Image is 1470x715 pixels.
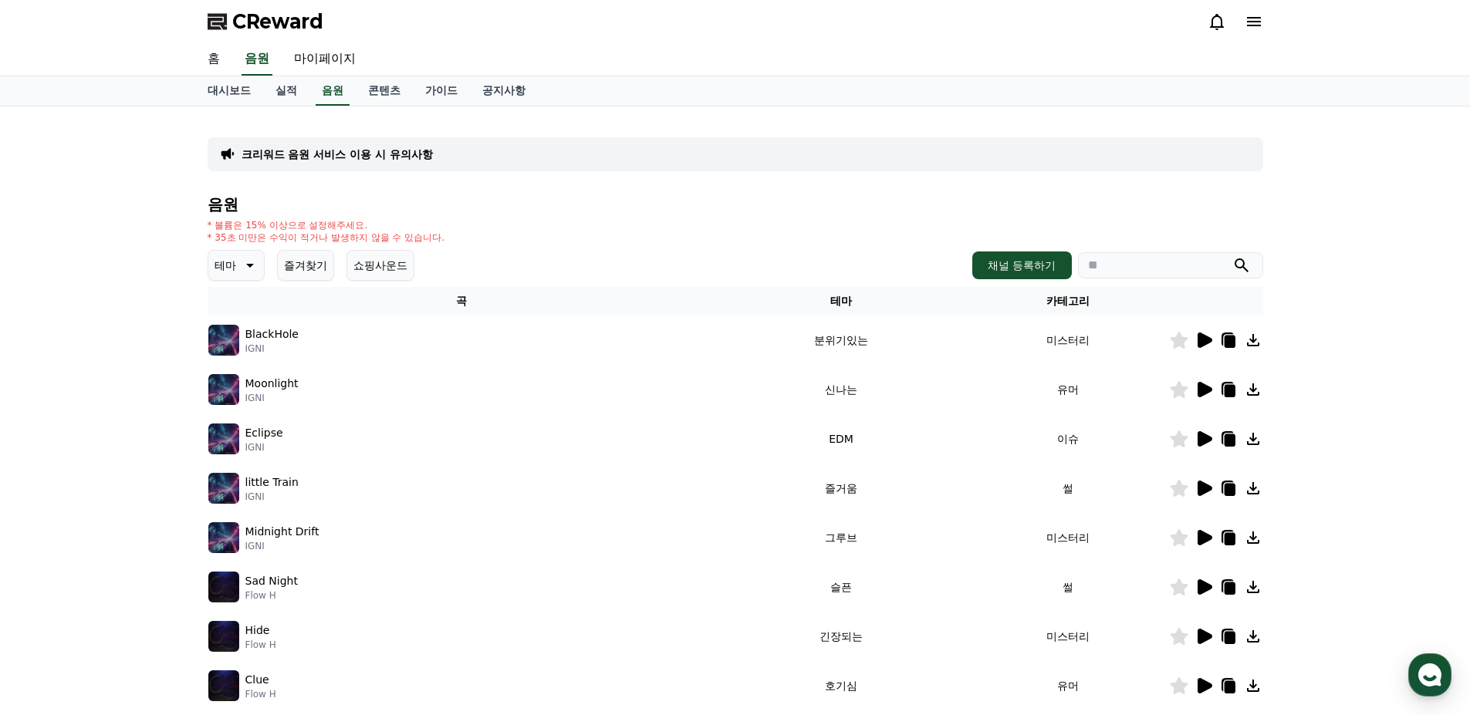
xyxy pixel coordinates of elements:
button: 즐겨찾기 [277,250,334,281]
p: * 볼륨은 15% 이상으로 설정해주세요. [208,219,445,231]
p: IGNI [245,392,299,404]
img: music [208,572,239,602]
button: 테마 [208,250,265,281]
span: 설정 [238,512,257,524]
a: 공지사항 [470,76,538,106]
a: 마이페이지 [282,43,368,76]
th: 카테고리 [967,287,1169,315]
p: Flow H [245,639,276,651]
a: 음원 [242,43,272,76]
p: Midnight Drift [245,524,319,540]
a: 실적 [263,76,309,106]
th: 테마 [715,287,966,315]
p: IGNI [245,441,283,454]
p: * 35초 미만은 수익이 적거나 발생하지 않을 수 있습니다. [208,231,445,244]
img: music [208,325,239,356]
span: 홈 [49,512,58,524]
td: 슬픈 [715,562,966,612]
a: 콘텐츠 [356,76,413,106]
span: CReward [232,9,323,34]
td: 미스터리 [967,513,1169,562]
img: music [208,670,239,701]
a: CReward [208,9,323,34]
td: 분위기있는 [715,315,966,365]
a: 홈 [195,43,232,76]
img: music [208,621,239,652]
p: IGNI [245,491,299,503]
img: music [208,374,239,405]
td: EDM [715,414,966,464]
a: 홈 [5,489,102,528]
img: music [208,473,239,504]
td: 신나는 [715,365,966,414]
td: 유머 [967,365,1169,414]
td: 긴장되는 [715,612,966,661]
td: 썰 [967,464,1169,513]
p: Flow H [245,688,276,700]
a: 대시보드 [195,76,263,106]
p: Flow H [245,589,298,602]
span: 대화 [141,513,160,525]
a: 크리워드 음원 서비스 이용 시 유의사항 [242,147,433,162]
p: BlackHole [245,326,299,342]
td: 그루브 [715,513,966,562]
p: Moonlight [245,376,299,392]
p: Eclipse [245,425,283,441]
td: 썰 [967,562,1169,612]
td: 즐거움 [715,464,966,513]
p: Clue [245,672,269,688]
p: IGNI [245,540,319,552]
a: 설정 [199,489,296,528]
td: 이슈 [967,414,1169,464]
h4: 음원 [208,196,1263,213]
p: 테마 [215,255,236,276]
td: 미스터리 [967,315,1169,365]
button: 쇼핑사운드 [346,250,414,281]
p: little Train [245,474,299,491]
td: 미스터리 [967,612,1169,661]
p: Sad Night [245,573,298,589]
img: music [208,522,239,553]
th: 곡 [208,287,716,315]
p: Hide [245,622,270,639]
button: 채널 등록하기 [972,251,1071,279]
a: 가이드 [413,76,470,106]
a: 음원 [316,76,350,106]
td: 호기심 [715,661,966,710]
td: 유머 [967,661,1169,710]
img: music [208,423,239,454]
p: IGNI [245,342,299,355]
a: 대화 [102,489,199,528]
